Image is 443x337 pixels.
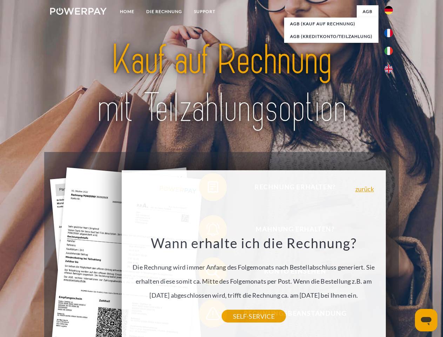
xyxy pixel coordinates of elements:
[384,47,393,55] img: it
[284,30,378,43] a: AGB (Kreditkonto/Teilzahlung)
[357,5,378,18] a: agb
[284,18,378,30] a: AGB (Kauf auf Rechnung)
[384,6,393,14] img: de
[188,5,221,18] a: SUPPORT
[415,309,437,331] iframe: Schaltfläche zum Öffnen des Messaging-Fensters
[384,65,393,73] img: en
[355,186,374,192] a: zurück
[126,234,382,251] h3: Wann erhalte ich die Rechnung?
[114,5,140,18] a: Home
[67,34,376,134] img: title-powerpay_de.svg
[126,234,382,316] div: Die Rechnung wird immer Anfang des Folgemonats nach Bestellabschluss generiert. Sie erhalten dies...
[384,29,393,37] img: fr
[50,8,107,15] img: logo-powerpay-white.svg
[222,310,286,323] a: SELF-SERVICE
[140,5,188,18] a: DIE RECHNUNG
